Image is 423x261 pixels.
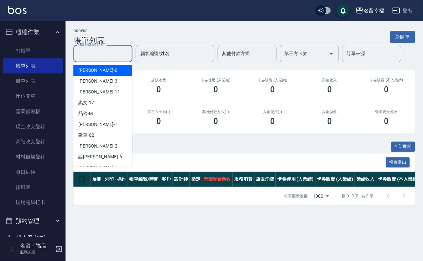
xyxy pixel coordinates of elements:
[284,193,308,199] p: 每頁顯示數量
[3,58,63,73] a: 帳單列表
[337,4,350,17] button: save
[202,172,233,187] th: 營業現金應收
[327,85,332,94] h3: 0
[81,159,386,166] span: 訂單列表
[195,78,236,82] h2: 卡券使用 (入業績)
[79,164,117,171] span: [PERSON_NAME] -7
[79,132,94,139] span: 隆華 -02
[364,7,385,15] div: 名留幸福
[252,78,293,82] h2: 卡券販賣 (入業績)
[3,134,63,149] a: 高階收支登錄
[391,142,415,152] button: 全部展開
[271,117,275,126] h3: 0
[3,43,63,58] a: 打帳單
[3,119,63,134] a: 現金收支登錄
[78,42,104,47] label: 設計師編號/姓名
[91,172,103,187] th: 展開
[3,195,63,210] a: 現場電腦打卡
[3,149,63,164] a: 材料自購登錄
[390,5,415,17] button: 登出
[309,110,351,114] h2: 入金儲值
[8,6,27,14] img: Logo
[271,85,275,94] h3: 0
[391,33,415,40] a: 新開單
[79,67,117,74] span: [PERSON_NAME] -0
[327,117,332,126] h3: 0
[252,110,293,114] h2: 入金使用(-)
[172,172,190,187] th: 設計師
[233,172,254,187] th: 服務消費
[138,78,180,82] h2: 店販消費
[366,78,407,82] h2: 卡券販賣 (不入業績)
[384,117,389,126] h3: 0
[3,212,63,230] button: 預約管理
[254,172,276,187] th: 店販消費
[315,172,355,187] th: 卡券販賣 (入業績)
[20,250,53,255] p: 服務人員
[213,85,218,94] h3: 0
[157,85,161,94] h3: 0
[309,78,351,82] h2: 業績收入
[79,99,94,106] span: 惠文 -17
[384,85,389,94] h3: 0
[3,180,63,195] a: 排班表
[5,243,18,256] img: Person
[353,4,387,17] button: 名留幸福
[326,49,337,59] button: Open
[79,143,117,150] span: [PERSON_NAME] -2
[386,159,410,165] a: 報表匯出
[3,24,63,41] button: 櫃檯作業
[128,172,160,187] th: 帳單編號/時間
[3,89,63,104] a: 座位開單
[79,89,120,95] span: [PERSON_NAME] -11
[20,243,53,250] h5: 名留幸福店
[190,172,202,187] th: 指定
[213,117,218,126] h3: 0
[157,117,161,126] h3: 0
[376,172,420,187] th: 卡券販賣 (不入業績)
[73,29,105,33] h2: ORDERS
[355,172,376,187] th: 業績收入
[160,172,172,187] th: 客戶
[103,172,115,187] th: 列印
[3,230,63,247] button: 報表及分析
[342,193,374,199] p: 第 0–0 筆 共 0 筆
[138,110,180,114] h2: 第三方卡券(-)
[391,31,415,43] button: 新開單
[79,153,122,160] span: 語[PERSON_NAME] -6
[3,165,63,180] a: 每日結帳
[79,121,117,128] span: [PERSON_NAME] -1
[311,187,332,205] div: 1000
[276,172,315,187] th: 卡券使用 (入業績)
[79,78,117,85] span: [PERSON_NAME] -3
[386,157,410,168] button: 報表匯出
[366,110,407,114] h2: 營業現金應收
[115,172,128,187] th: 操作
[3,73,63,89] a: 掛單列表
[73,36,105,45] h3: 帳單列表
[3,104,63,119] a: 營業儀表板
[195,110,236,114] h2: 其他付款方式(-)
[79,110,93,117] span: 品伶 -M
